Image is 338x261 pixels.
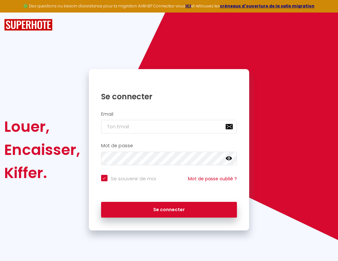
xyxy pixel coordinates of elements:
[4,161,80,184] div: Kiffer.
[220,3,315,9] a: créneaux d'ouverture de la salle migration
[101,112,237,117] h2: Email
[4,138,80,161] div: Encaisser,
[4,19,52,31] img: SuperHote logo
[101,120,237,133] input: Ton Email
[185,3,191,9] a: ICI
[101,143,237,148] h2: Mot de passe
[101,92,237,102] h1: Se connecter
[101,202,237,218] button: Se connecter
[188,175,237,182] a: Mot de passe oublié ?
[4,115,80,138] div: Louer,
